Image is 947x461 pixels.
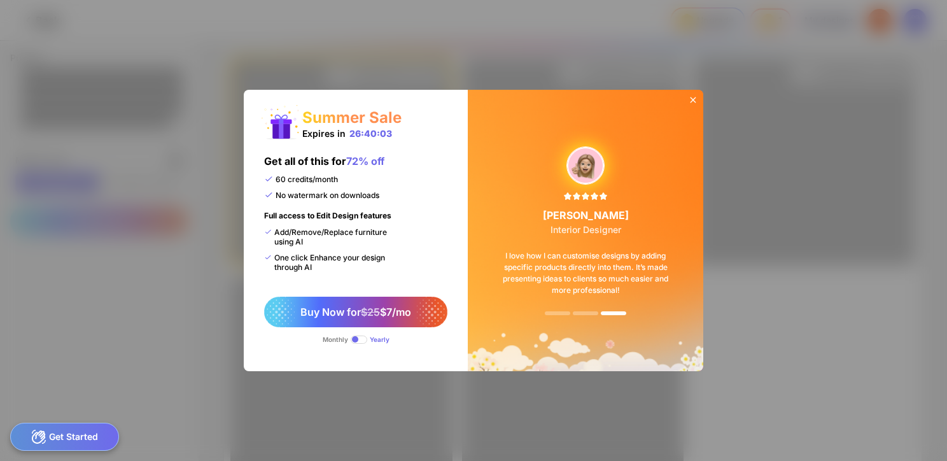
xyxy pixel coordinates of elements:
[300,306,411,318] span: Buy Now for $7/mo
[264,190,379,200] div: No watermark on downloads
[264,211,391,227] div: Full access to Edit Design features
[264,174,338,184] div: 60 credits/month
[302,128,392,139] div: Expires in
[370,336,389,343] div: Yearly
[346,155,384,167] span: 72% off
[264,253,400,272] div: One click Enhance your design through AI
[551,224,621,235] span: Interior Designer
[349,128,392,139] div: 26:40:03
[264,155,384,174] div: Get all of this for
[484,235,687,311] div: I love how I can customise designs by adding specific products directly into them. It’s made pres...
[10,423,119,451] div: Get Started
[567,147,604,184] img: upgradeReviewAvtar-1.png
[543,209,629,235] div: [PERSON_NAME]
[264,227,400,246] div: Add/Remove/Replace furniture using AI
[302,108,402,127] div: Summer Sale
[323,336,348,343] div: Monthly
[361,306,380,318] span: $25
[468,90,703,371] img: summerSaleBg.png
